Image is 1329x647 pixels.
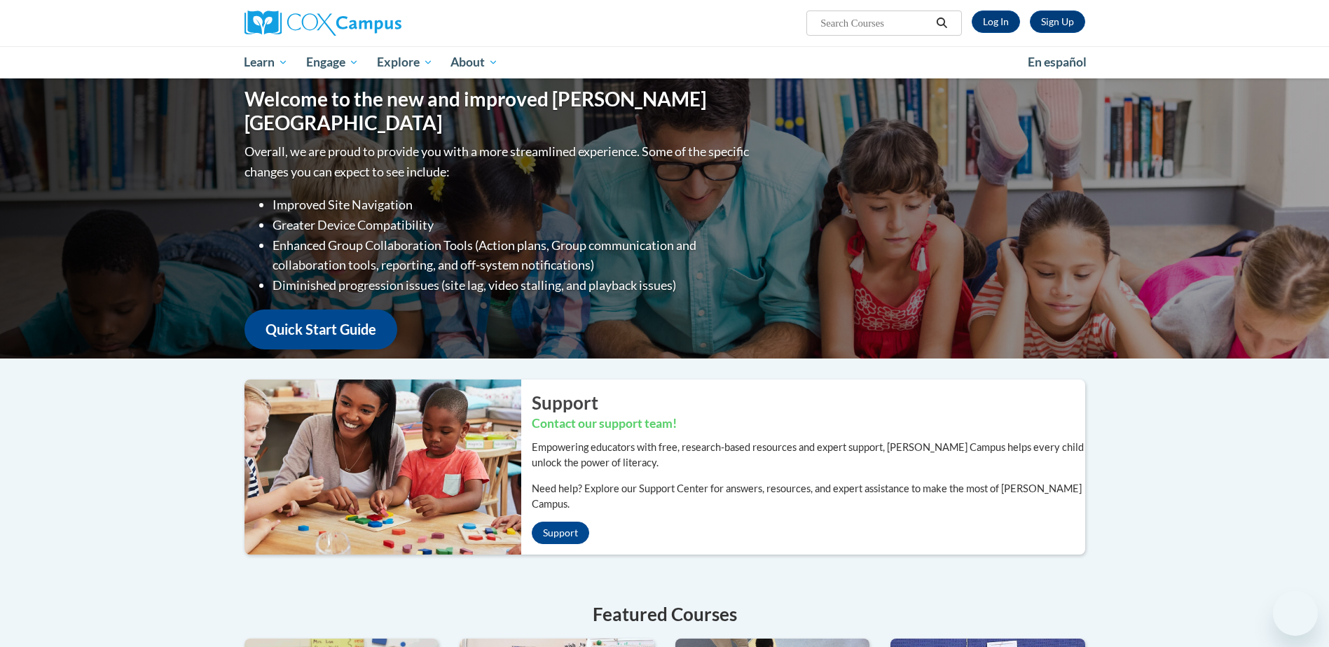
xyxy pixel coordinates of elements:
h2: Support [532,390,1085,415]
div: Main menu [223,46,1106,78]
span: Explore [377,54,433,71]
span: About [450,54,498,71]
span: Engage [306,54,359,71]
h4: Featured Courses [245,601,1085,628]
a: About [441,46,507,78]
li: Improved Site Navigation [273,195,752,215]
a: Learn [235,46,298,78]
h1: Welcome to the new and improved [PERSON_NAME][GEOGRAPHIC_DATA] [245,88,752,134]
p: Overall, we are proud to provide you with a more streamlined experience. Some of the specific cha... [245,141,752,182]
h3: Contact our support team! [532,415,1085,433]
p: Empowering educators with free, research-based resources and expert support, [PERSON_NAME] Campus... [532,440,1085,471]
button: Search [931,15,952,32]
iframe: Button to launch messaging window [1273,591,1318,636]
li: Diminished progression issues (site lag, video stalling, and playback issues) [273,275,752,295]
a: Explore [368,46,442,78]
img: ... [234,380,521,555]
a: En español [1019,48,1096,77]
li: Greater Device Compatibility [273,215,752,235]
a: Log In [972,11,1020,33]
a: Register [1030,11,1085,33]
a: Engage [297,46,368,78]
a: Cox Campus [245,11,511,36]
p: Need help? Explore our Support Center for answers, resources, and expert assistance to make the m... [532,481,1085,512]
a: Support [532,522,589,544]
img: Cox Campus [245,11,401,36]
li: Enhanced Group Collaboration Tools (Action plans, Group communication and collaboration tools, re... [273,235,752,276]
span: En español [1028,55,1087,69]
input: Search Courses [819,15,931,32]
span: Learn [244,54,288,71]
a: Quick Start Guide [245,309,397,349]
